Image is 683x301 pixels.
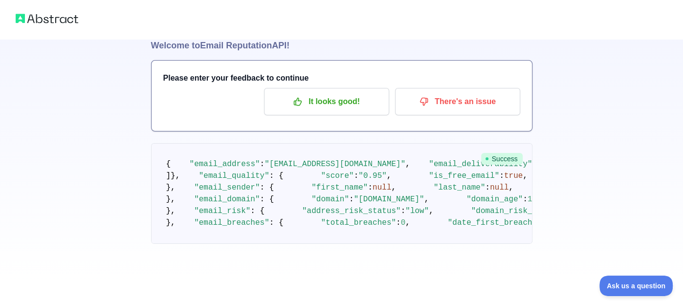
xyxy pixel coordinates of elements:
span: "domain_age" [466,195,523,204]
span: "domain" [311,195,349,204]
span: : { [260,195,274,204]
img: Abstract logo [16,12,78,25]
p: It looks good! [271,93,382,110]
button: There's an issue [395,88,520,115]
span: , [391,183,396,192]
span: , [429,207,434,215]
span: true [504,172,523,180]
span: "total_breaches" [321,218,396,227]
iframe: Toggle Customer Support [599,276,673,296]
span: : [485,183,490,192]
span: "is_free_email" [429,172,499,180]
span: , [405,218,410,227]
span: null [373,183,391,192]
span: : [354,172,359,180]
span: "first_name" [311,183,368,192]
span: "[EMAIL_ADDRESS][DOMAIN_NAME]" [264,160,405,169]
button: It looks good! [264,88,389,115]
span: "email_quality" [199,172,269,180]
span: : { [269,218,284,227]
span: 10990 [528,195,551,204]
span: , [405,160,410,169]
span: "low" [405,207,429,215]
span: : [401,207,406,215]
span: "score" [321,172,353,180]
h3: Please enter your feedback to continue [163,72,520,84]
span: "email_risk" [194,207,250,215]
span: "[DOMAIN_NAME]" [354,195,424,204]
span: : { [250,207,264,215]
span: "email_domain" [194,195,260,204]
span: 0 [401,218,406,227]
span: : [499,172,504,180]
span: { [166,160,171,169]
span: , [424,195,429,204]
span: : { [269,172,284,180]
span: "email_sender" [194,183,260,192]
span: "domain_risk_status" [471,207,565,215]
span: : { [260,183,274,192]
span: : [396,218,401,227]
p: There's an issue [402,93,513,110]
span: : [260,160,265,169]
span: "0.95" [358,172,387,180]
span: "email_breaches" [194,218,269,227]
h1: Welcome to Email Reputation API! [151,39,532,52]
span: "last_name" [434,183,485,192]
span: "email_address" [190,160,260,169]
span: : [523,195,528,204]
span: : [349,195,354,204]
span: , [387,172,392,180]
span: "email_deliverability" [429,160,532,169]
span: "date_first_breached" [448,218,547,227]
span: Success [481,153,523,165]
span: , [523,172,528,180]
span: "address_risk_status" [302,207,401,215]
span: , [508,183,513,192]
span: null [490,183,508,192]
span: : [368,183,373,192]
